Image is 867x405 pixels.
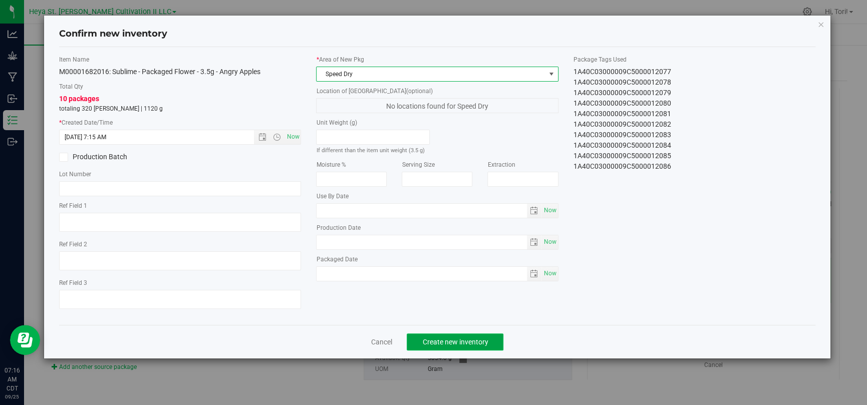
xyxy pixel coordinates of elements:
label: Item Name [59,55,301,64]
label: Ref Field 2 [59,240,301,249]
div: 1A40C03000009C5000012086 [573,161,815,172]
span: select [527,235,541,249]
p: totaling 320 [PERSON_NAME] | 1120 g [59,104,301,113]
div: 1A40C03000009C5000012077 [573,67,815,77]
span: No locations found for Speed Dry [316,98,558,113]
div: 1A40C03000009C5000012085 [573,151,815,161]
label: Created Date/Time [59,118,301,127]
div: 1A40C03000009C5000012083 [573,130,815,140]
div: 1A40C03000009C5000012080 [573,98,815,109]
button: Create new inventory [407,333,503,350]
label: Ref Field 3 [59,278,301,287]
span: select [541,235,558,249]
div: 1A40C03000009C5000012079 [573,88,815,98]
span: Set Current date [541,266,558,281]
small: If different than the item unit weight (3.5 g) [316,147,424,154]
span: Open the time view [268,133,285,141]
label: Moisture % [316,160,387,169]
label: Extraction [487,160,558,169]
div: 1A40C03000009C5000012078 [573,77,815,88]
span: Set Current date [284,130,302,144]
label: Packaged Date [316,255,558,264]
label: Location of [GEOGRAPHIC_DATA] [316,87,558,96]
div: 1A40C03000009C5000012084 [573,140,815,151]
label: Total Qty [59,82,301,91]
span: (optional) [406,88,432,95]
span: Speed Dry [317,67,545,81]
label: Use By Date [316,192,558,201]
a: Cancel [371,337,392,347]
label: Package Tags Used [573,55,815,64]
label: Unit Weight (g) [316,118,430,127]
label: Ref Field 1 [59,201,301,210]
iframe: Resource center [10,325,40,355]
span: Open the date view [254,133,271,141]
h4: Confirm new inventory [59,28,167,41]
div: 1A40C03000009C5000012081 [573,109,815,119]
div: M00001682016: Sublime - Packaged Flower - 3.5g - Angry Apples [59,67,301,77]
span: select [541,267,558,281]
span: Set Current date [541,235,558,249]
span: Create new inventory [422,338,488,346]
span: select [541,204,558,218]
label: Area of New Pkg [316,55,558,64]
span: select [527,204,541,218]
div: 1A40C03000009C5000012082 [573,119,815,130]
label: Production Batch [59,152,173,162]
label: Serving Size [402,160,472,169]
span: 10 packages [59,95,99,103]
label: Lot Number [59,170,301,179]
label: Production Date [316,223,558,232]
span: Set Current date [541,203,558,218]
span: select [527,267,541,281]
